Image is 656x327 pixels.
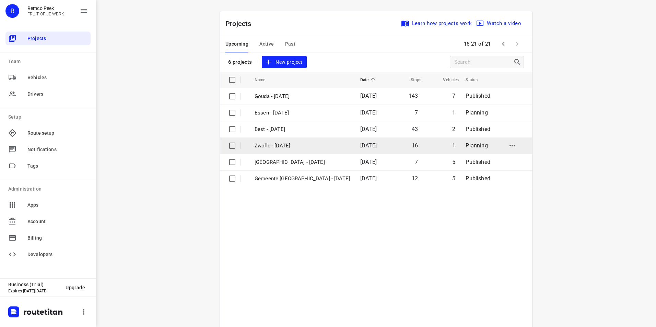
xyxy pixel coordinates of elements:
span: Projects [27,35,88,42]
span: 2 [452,126,455,132]
p: Zwolle - Friday [255,142,350,150]
div: Tags [5,159,91,173]
span: New project [266,58,302,66]
span: [DATE] [360,126,377,132]
span: 1 [452,142,455,149]
span: 1 [452,109,455,116]
span: Name [255,76,274,84]
span: Published [466,93,490,99]
span: Active [259,40,274,48]
span: Tags [27,162,88,170]
span: [DATE] [360,109,377,116]
span: Stops [402,76,422,84]
p: Gouda - Friday [255,93,350,100]
div: Developers [5,247,91,261]
p: Remco Peek [27,5,64,11]
span: Date [360,76,378,84]
p: Gemeente Rotterdam - Wednesday [255,175,350,183]
p: Administration [8,185,91,193]
span: Billing [27,234,88,242]
p: FRUIT OP JE WERK [27,12,64,16]
span: 12 [412,175,418,182]
p: Essen - Friday [255,109,350,117]
p: Gemeente Rotterdam - Thursday [255,158,350,166]
span: Published [466,159,490,165]
span: Planning [466,142,488,149]
span: Upgrade [66,285,85,290]
span: Route setup [27,130,88,137]
span: [DATE] [360,142,377,149]
span: 7 [415,109,418,116]
span: 7 [452,93,455,99]
span: Notifications [27,146,88,153]
span: Apps [27,202,88,209]
div: Search [513,58,524,66]
span: Past [285,40,296,48]
button: Upgrade [60,281,91,294]
span: 16 [412,142,418,149]
div: Account [5,215,91,228]
span: Drivers [27,90,88,98]
span: 16-21 of 21 [461,37,494,51]
span: Account [27,218,88,225]
p: Business (Trial) [8,282,60,287]
p: Team [8,58,91,65]
span: Developers [27,251,88,258]
span: 143 [409,93,418,99]
div: Route setup [5,126,91,140]
div: Drivers [5,87,91,101]
span: Upcoming [225,40,248,48]
span: [DATE] [360,175,377,182]
div: Projects [5,32,91,45]
p: Setup [8,113,91,121]
span: Planning [466,109,488,116]
p: Best - Friday [255,125,350,133]
span: Vehicles [434,76,459,84]
div: Vehicles [5,71,91,84]
button: New project [262,56,306,69]
span: [DATE] [360,159,377,165]
span: Published [466,126,490,132]
span: 7 [415,159,418,165]
div: Notifications [5,143,91,156]
p: 6 projects [228,59,252,65]
p: Projects [225,19,257,29]
span: 43 [412,126,418,132]
span: 5 [452,159,455,165]
span: Vehicles [27,74,88,81]
span: 5 [452,175,455,182]
input: Search projects [454,57,513,68]
p: Expires [DATE][DATE] [8,289,60,293]
span: [DATE] [360,93,377,99]
span: Next Page [510,37,524,51]
div: R [5,4,19,18]
span: Previous Page [496,37,510,51]
div: Apps [5,198,91,212]
span: Status [466,76,487,84]
span: Published [466,175,490,182]
div: Billing [5,231,91,245]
